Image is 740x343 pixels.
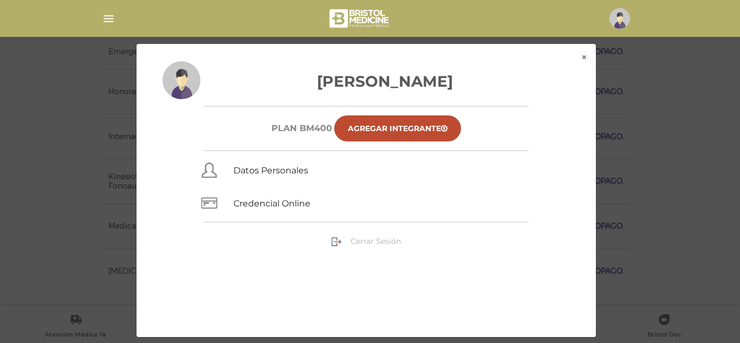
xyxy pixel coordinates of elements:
img: sign-out.png [331,236,342,247]
img: bristol-medicine-blanco.png [328,5,392,31]
span: Cerrar Sesión [350,236,401,246]
a: Datos Personales [233,165,308,176]
img: profile-placeholder.svg [609,8,630,29]
img: Cober_menu-lines-white.svg [102,12,115,25]
button: × [573,44,596,71]
h6: Plan BM400 [271,123,332,133]
a: Agregar Integrante [334,115,461,141]
a: Credencial Online [233,198,310,209]
img: profile-placeholder.svg [163,61,200,99]
h3: [PERSON_NAME] [163,70,570,93]
a: Cerrar Sesión [331,236,401,246]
